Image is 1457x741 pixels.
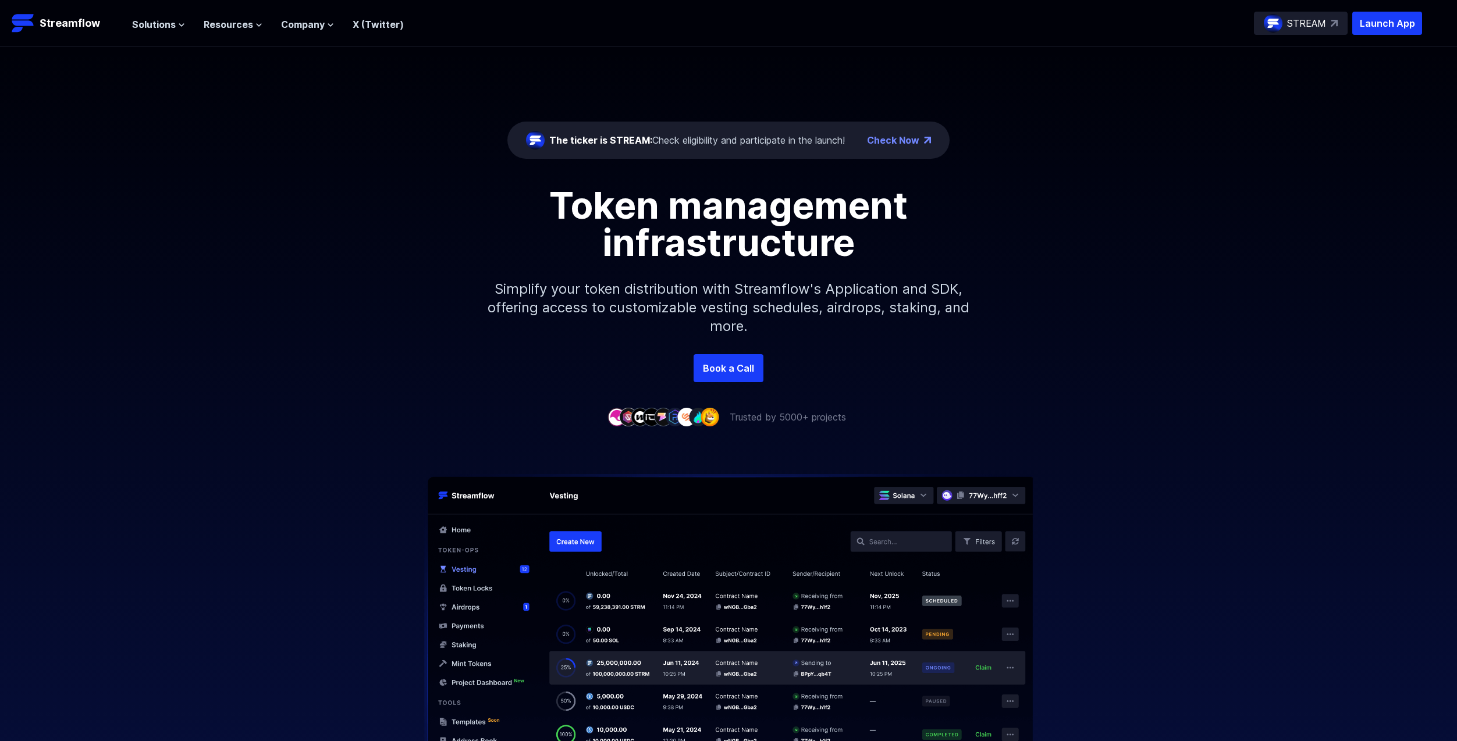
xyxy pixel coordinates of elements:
img: company-7 [677,408,696,426]
img: company-3 [631,408,649,426]
span: Solutions [132,17,176,31]
img: company-4 [642,408,661,426]
button: Company [281,17,334,31]
img: top-right-arrow.svg [1331,20,1338,27]
a: Streamflow [12,12,120,35]
p: STREAM [1287,16,1326,30]
img: Streamflow Logo [12,12,35,35]
button: Launch App [1352,12,1422,35]
img: streamflow-logo-circle.png [1264,14,1282,33]
img: company-1 [607,408,626,426]
h1: Token management infrastructure [467,187,990,261]
a: Check Now [867,133,919,147]
img: company-9 [701,408,719,426]
img: company-2 [619,408,638,426]
img: streamflow-logo-circle.png [526,131,545,149]
span: Resources [204,17,253,31]
p: Streamflow [40,15,100,31]
img: top-right-arrow.png [924,137,931,144]
div: Check eligibility and participate in the launch! [549,133,845,147]
p: Trusted by 5000+ projects [730,410,846,424]
a: STREAM [1254,12,1348,35]
p: Simplify your token distribution with Streamflow's Application and SDK, offering access to custom... [478,261,979,354]
button: Solutions [132,17,185,31]
button: Resources [204,17,262,31]
a: X (Twitter) [353,19,404,30]
span: Company [281,17,325,31]
img: company-5 [654,408,673,426]
a: Book a Call [694,354,763,382]
img: company-6 [666,408,684,426]
span: The ticker is STREAM: [549,134,652,146]
img: company-8 [689,408,708,426]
